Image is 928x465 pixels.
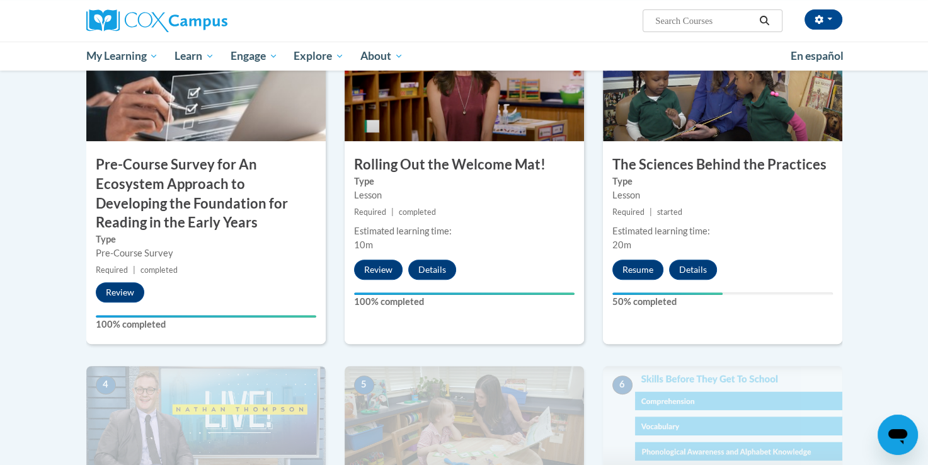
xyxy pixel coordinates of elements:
span: completed [399,207,436,217]
div: Your progress [354,292,575,295]
span: | [650,207,652,217]
span: 4 [96,376,116,394]
label: Type [96,233,316,246]
button: Resume [612,260,663,280]
h3: The Sciences Behind the Practices [603,155,842,175]
button: Search [755,13,774,28]
button: Details [408,260,456,280]
a: Learn [166,42,222,71]
span: 6 [612,376,633,394]
label: 50% completed [612,295,833,309]
span: Explore [294,49,344,64]
a: Explore [285,42,352,71]
div: Pre-Course Survey [96,246,316,260]
label: 100% completed [96,318,316,331]
div: Estimated learning time: [354,224,575,238]
span: started [657,207,682,217]
span: Engage [231,49,278,64]
div: Estimated learning time: [612,224,833,238]
button: Review [354,260,403,280]
span: Required [612,207,644,217]
span: 5 [354,376,374,394]
span: Learn [175,49,214,64]
span: completed [140,265,178,275]
span: My Learning [86,49,158,64]
a: About [352,42,411,71]
a: Engage [222,42,286,71]
img: Course Image [86,15,326,141]
span: | [391,207,394,217]
a: En español [782,43,852,69]
span: Required [354,207,386,217]
span: | [133,265,135,275]
label: 100% completed [354,295,575,309]
button: Account Settings [805,9,842,30]
a: Cox Campus [86,9,326,32]
a: My Learning [78,42,167,71]
input: Search Courses [654,13,755,28]
img: Course Image [345,15,584,141]
span: Required [96,265,128,275]
img: Course Image [603,15,842,141]
h3: Pre-Course Survey for An Ecosystem Approach to Developing the Foundation for Reading in the Early... [86,155,326,233]
span: En español [791,49,844,62]
iframe: Button to launch messaging window [878,415,918,455]
span: About [360,49,403,64]
div: Main menu [67,42,861,71]
label: Type [612,175,833,188]
span: 20m [612,239,631,250]
span: 10m [354,239,373,250]
img: Cox Campus [86,9,227,32]
div: Your progress [612,292,723,295]
button: Review [96,282,144,302]
h3: Rolling Out the Welcome Mat! [345,155,584,175]
div: Your progress [96,315,316,318]
label: Type [354,175,575,188]
div: Lesson [354,188,575,202]
button: Details [669,260,717,280]
div: Lesson [612,188,833,202]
